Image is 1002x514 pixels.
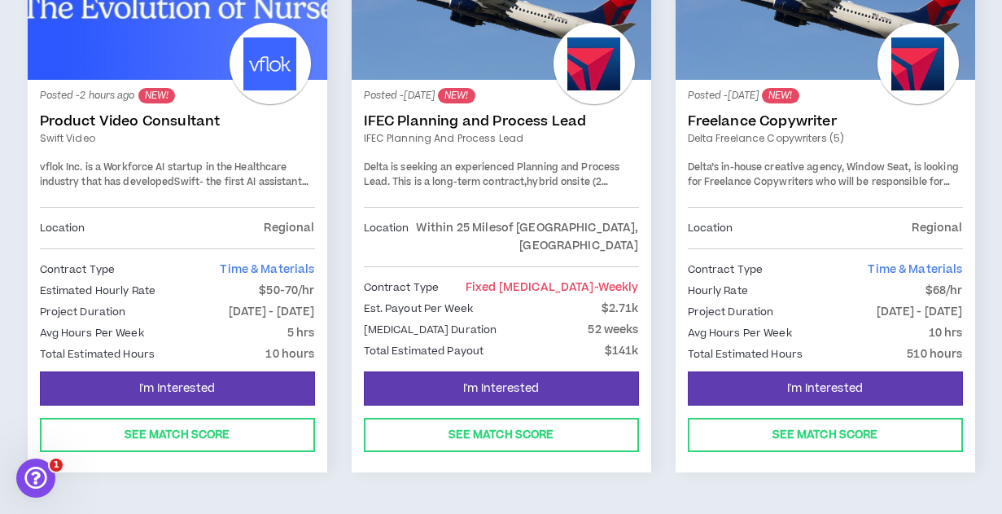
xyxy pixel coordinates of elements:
p: $68/hr [925,282,963,300]
iframe: Intercom live chat [16,459,55,498]
p: 510 hours [907,345,962,363]
span: Delta’s in-house creative agency, Window Seat, is looking for Freelance Copywriters who will be r... [688,160,961,217]
p: Avg Hours Per Week [688,324,792,342]
span: Time & Materials [868,261,962,278]
p: [MEDICAL_DATA] Duration [364,321,497,339]
button: I'm Interested [364,371,639,406]
p: Location [364,219,409,255]
div: Profile image for Gabriella [256,26,288,59]
span: I'm Interested [463,381,539,397]
span: Messages [135,405,191,416]
p: 52 weeks [588,321,638,339]
p: $141k [605,342,639,360]
a: IFEC Planning and Process Lead [364,113,639,130]
p: Posted - [DATE] [364,88,639,103]
p: Posted - 2 hours ago [40,88,315,103]
p: Posted - [DATE] [688,88,963,103]
button: I'm Interested [40,371,315,406]
sup: NEW! [438,88,475,103]
div: We'll be back online in 30 minutes [33,250,272,267]
span: Help [258,405,284,416]
p: [DATE] - [DATE] [877,303,963,321]
p: Project Duration [688,303,774,321]
strong: hybrid onsite (2 days) [364,175,609,204]
p: Avg Hours Per Week [40,324,144,342]
p: Contract Type [364,279,440,297]
img: logo [33,31,62,57]
p: Contract Type [688,261,764,279]
p: Location [40,219,85,237]
span: I'm Interested [787,381,863,397]
a: Swift video [40,131,315,146]
p: $50-70/hr [259,282,314,300]
span: vflok Inc. is a Workforce AI startup in the Healthcare industry that has developed [40,160,287,189]
p: Within 25 Miles of [GEOGRAPHIC_DATA], [GEOGRAPHIC_DATA] [409,219,638,255]
button: I'm Interested [688,371,963,406]
a: Product Video Consultant [40,113,315,130]
span: Time & Materials [220,261,314,278]
p: Contract Type [40,261,116,279]
button: Messages [108,364,217,429]
a: Swift [174,175,199,189]
a: Delta Freelance Copywriters (5) [688,131,963,146]
span: Home [36,405,72,416]
p: 10 hrs [929,324,963,342]
p: Est. Payout Per Week [364,300,473,318]
span: Fixed [MEDICAL_DATA] [466,279,639,296]
span: 1 [50,459,63,472]
div: Send us a message [33,233,272,250]
a: IFEC Planning and Process Lead [364,131,639,146]
p: 10 hours [265,345,314,363]
p: Total Estimated Payout [364,342,484,360]
p: Project Duration [40,303,126,321]
p: Hourly Rate [688,282,748,300]
p: Total Estimated Hours [688,345,803,363]
p: How can we help? [33,171,293,199]
img: Profile image for Morgan [225,26,257,59]
span: I'm Interested [139,381,215,397]
p: $2.71k [602,300,639,318]
span: - weekly [594,279,639,296]
p: Regional [912,219,962,237]
p: Estimated Hourly Rate [40,282,156,300]
p: 5 hrs [287,324,315,342]
span: Delta is seeking an experienced Planning and Process Lead. This is a long-term contract, [364,160,620,189]
sup: NEW! [138,88,175,103]
p: Hi [PERSON_NAME] ! [33,116,293,171]
button: Help [217,364,326,429]
p: Total Estimated Hours [40,345,155,363]
button: See Match Score [364,418,639,452]
a: Freelance Copywriter [688,113,963,130]
p: Location [688,219,733,237]
sup: NEW! [762,88,799,103]
div: Send us a messageWe'll be back online in 30 minutes [16,219,309,281]
button: See Match Score [688,418,963,452]
button: See Match Score [40,418,315,452]
p: Regional [264,219,314,237]
p: [DATE] - [DATE] [229,303,315,321]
